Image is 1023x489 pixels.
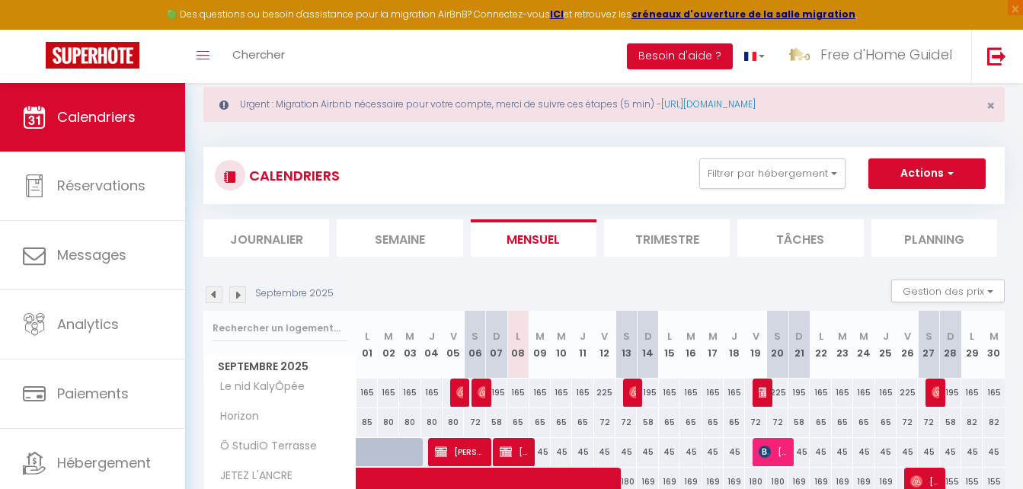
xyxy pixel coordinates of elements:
th: 21 [788,311,810,379]
span: [PERSON_NAME] [435,437,484,466]
abbr: M [686,329,695,344]
li: Trimestre [604,219,730,257]
abbr: M [838,329,847,344]
div: 58 [486,408,507,436]
abbr: L [516,329,520,344]
abbr: D [644,329,652,344]
div: 65 [572,408,593,436]
abbr: S [925,329,932,344]
div: 72 [745,408,766,436]
abbr: J [883,329,889,344]
div: 65 [853,408,874,436]
div: 65 [659,408,680,436]
div: 165 [961,379,983,407]
th: 19 [745,311,766,379]
div: 72 [897,408,918,436]
span: [PERSON_NAME] [456,378,463,407]
span: Ô StudiO Terrasse [206,438,321,455]
div: 45 [594,438,615,466]
div: 165 [378,379,399,407]
button: Gestion des prix [891,280,1005,302]
li: Mensuel [471,219,596,257]
div: 72 [767,408,788,436]
th: 09 [529,311,551,379]
abbr: V [904,329,911,344]
th: 22 [810,311,831,379]
img: Super Booking [46,42,139,69]
div: 165 [507,379,529,407]
div: 165 [702,379,724,407]
div: 80 [378,408,399,436]
button: Filtrer par hébergement [699,158,846,189]
div: 165 [853,379,874,407]
button: Actions [868,158,986,189]
span: Paiements [57,384,129,403]
th: 12 [594,311,615,379]
th: 04 [421,311,443,379]
div: 72 [918,408,939,436]
th: 06 [464,311,485,379]
th: 27 [918,311,939,379]
a: ICI [550,8,564,21]
div: 58 [637,408,658,436]
button: Close [986,99,995,113]
span: [PERSON_NAME] [478,378,484,407]
div: 45 [702,438,724,466]
div: 165 [529,379,551,407]
div: 82 [961,408,983,436]
div: 58 [788,408,810,436]
th: 11 [572,311,593,379]
abbr: J [429,329,435,344]
div: 65 [702,408,724,436]
th: 24 [853,311,874,379]
button: Besoin d'aide ? [627,43,733,69]
abbr: V [753,329,759,344]
img: logout [987,46,1006,66]
th: 05 [443,311,464,379]
th: 01 [356,311,378,379]
div: 165 [680,379,702,407]
div: 45 [551,438,572,466]
div: 165 [983,379,1005,407]
div: 45 [810,438,831,466]
th: 18 [724,311,745,379]
div: 195 [788,379,810,407]
abbr: L [365,329,369,344]
div: 45 [940,438,961,466]
span: Calendriers [57,107,136,126]
abbr: M [535,329,545,344]
div: 165 [810,379,831,407]
div: 58 [940,408,961,436]
th: 23 [832,311,853,379]
div: 165 [724,379,745,407]
div: 65 [680,408,702,436]
li: Journalier [203,219,329,257]
th: 13 [615,311,637,379]
span: Hébergement [57,453,151,472]
div: 45 [918,438,939,466]
abbr: D [795,329,803,344]
div: 225 [767,379,788,407]
div: 165 [832,379,853,407]
div: 65 [724,408,745,436]
a: créneaux d'ouverture de la salle migration [631,8,855,21]
span: JETEZ L'ANCRE [206,468,296,484]
div: 45 [853,438,874,466]
abbr: S [472,329,478,344]
div: 65 [875,408,897,436]
abbr: M [708,329,718,344]
div: 72 [594,408,615,436]
abbr: S [623,329,630,344]
abbr: L [667,329,672,344]
li: Semaine [337,219,462,257]
span: [PERSON_NAME] [932,378,938,407]
h3: CALENDRIERS [245,158,340,193]
span: [PERSON_NAME] [629,378,636,407]
div: 45 [659,438,680,466]
abbr: J [731,329,737,344]
div: 45 [615,438,637,466]
span: Analytics [57,315,119,334]
div: 165 [421,379,443,407]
